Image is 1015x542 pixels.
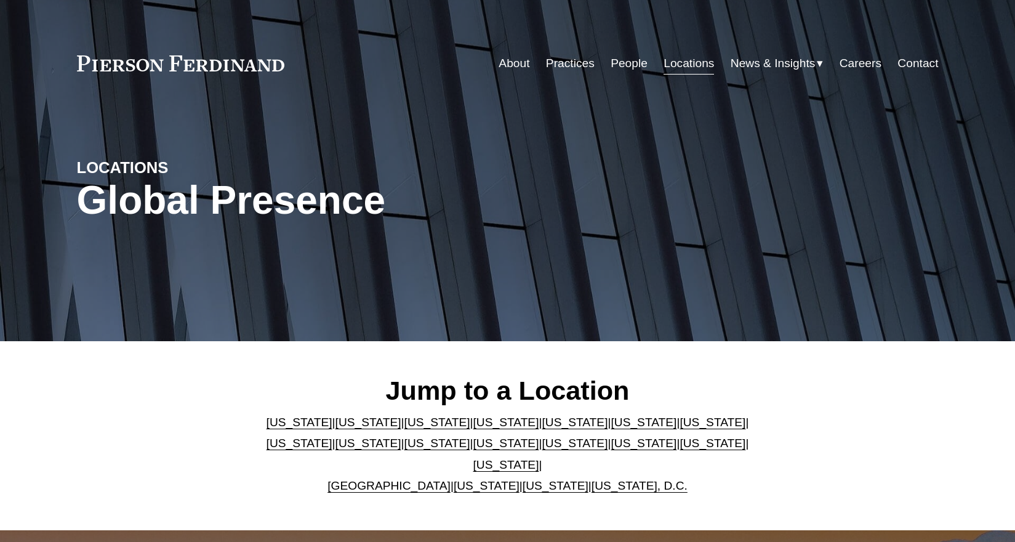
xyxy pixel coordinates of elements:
a: [GEOGRAPHIC_DATA] [327,479,451,492]
a: [US_STATE] [611,437,676,450]
a: [US_STATE] [523,479,588,492]
a: [US_STATE] [404,416,470,429]
a: Careers [840,52,881,75]
a: [US_STATE], D.C. [592,479,688,492]
a: [US_STATE] [404,437,470,450]
a: [US_STATE] [454,479,520,492]
a: [US_STATE] [335,437,401,450]
a: [US_STATE] [680,416,745,429]
a: [US_STATE] [335,416,401,429]
h2: Jump to a Location [256,374,759,407]
h4: LOCATIONS [77,158,292,177]
a: [US_STATE] [680,437,745,450]
h1: Global Presence [77,178,651,223]
a: [US_STATE] [267,416,332,429]
a: [US_STATE] [473,416,539,429]
a: [US_STATE] [473,458,539,471]
p: | | | | | | | | | | | | | | | | | | [256,412,759,497]
a: [US_STATE] [542,416,608,429]
a: People [611,52,648,75]
a: Practices [546,52,595,75]
a: Locations [664,52,714,75]
a: [US_STATE] [542,437,608,450]
a: [US_STATE] [611,416,676,429]
a: folder dropdown [731,52,824,75]
a: [US_STATE] [267,437,332,450]
span: News & Insights [731,53,816,75]
a: About [499,52,529,75]
a: Contact [897,52,938,75]
a: [US_STATE] [473,437,539,450]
